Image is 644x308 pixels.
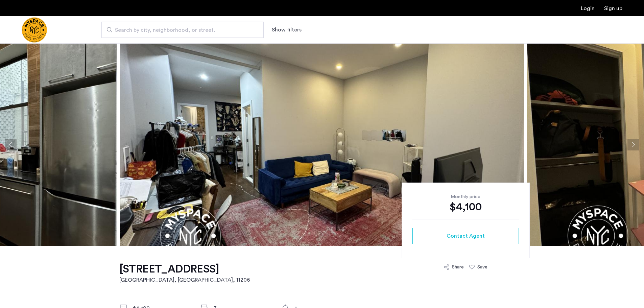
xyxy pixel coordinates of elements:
span: Search by city, neighborhood, or street. [115,26,245,34]
button: Next apartment [627,139,639,150]
img: logo [22,17,47,43]
h2: [GEOGRAPHIC_DATA], [GEOGRAPHIC_DATA] , 11206 [119,276,250,284]
a: [STREET_ADDRESS][GEOGRAPHIC_DATA], [GEOGRAPHIC_DATA], 11206 [119,262,250,284]
button: button [412,228,519,244]
div: Save [477,264,487,270]
a: Login [581,6,595,11]
img: apartment [120,43,524,246]
button: Show or hide filters [272,26,302,34]
button: Previous apartment [5,139,17,150]
a: Cazamio Logo [22,17,47,43]
span: Contact Agent [447,232,485,240]
h1: [STREET_ADDRESS] [119,262,250,276]
div: Monthly price [412,193,519,200]
div: $4,100 [412,200,519,214]
input: Apartment Search [101,22,264,38]
a: Registration [604,6,622,11]
div: Share [452,264,464,270]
